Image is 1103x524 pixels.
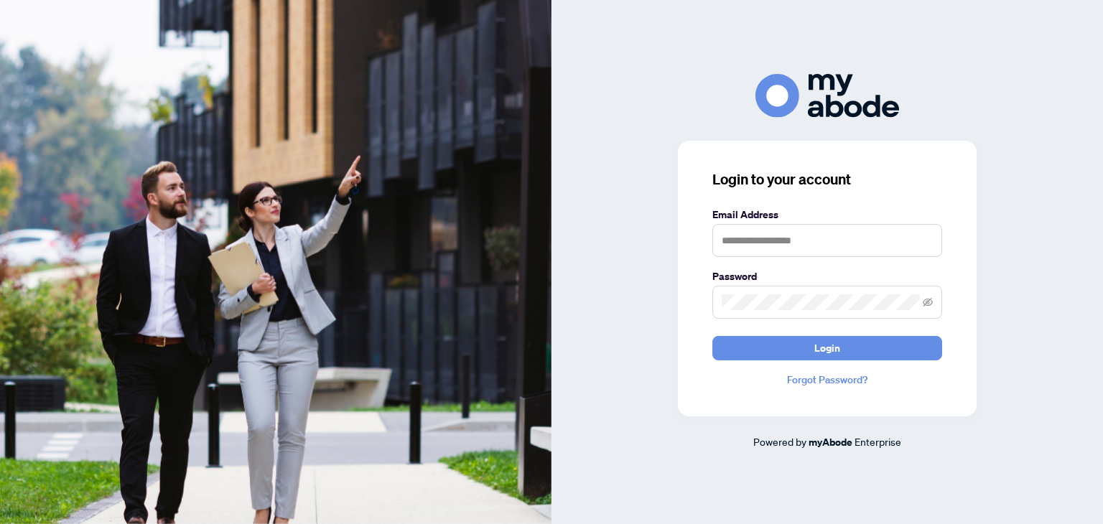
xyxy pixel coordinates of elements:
a: Forgot Password? [712,372,942,388]
span: Login [814,337,840,360]
span: Powered by [753,435,806,448]
img: ma-logo [755,74,899,118]
button: Login [712,336,942,360]
h3: Login to your account [712,169,942,190]
label: Password [712,268,942,284]
span: eye-invisible [923,297,933,307]
span: Enterprise [855,435,901,448]
a: myAbode [809,434,852,450]
label: Email Address [712,207,942,223]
